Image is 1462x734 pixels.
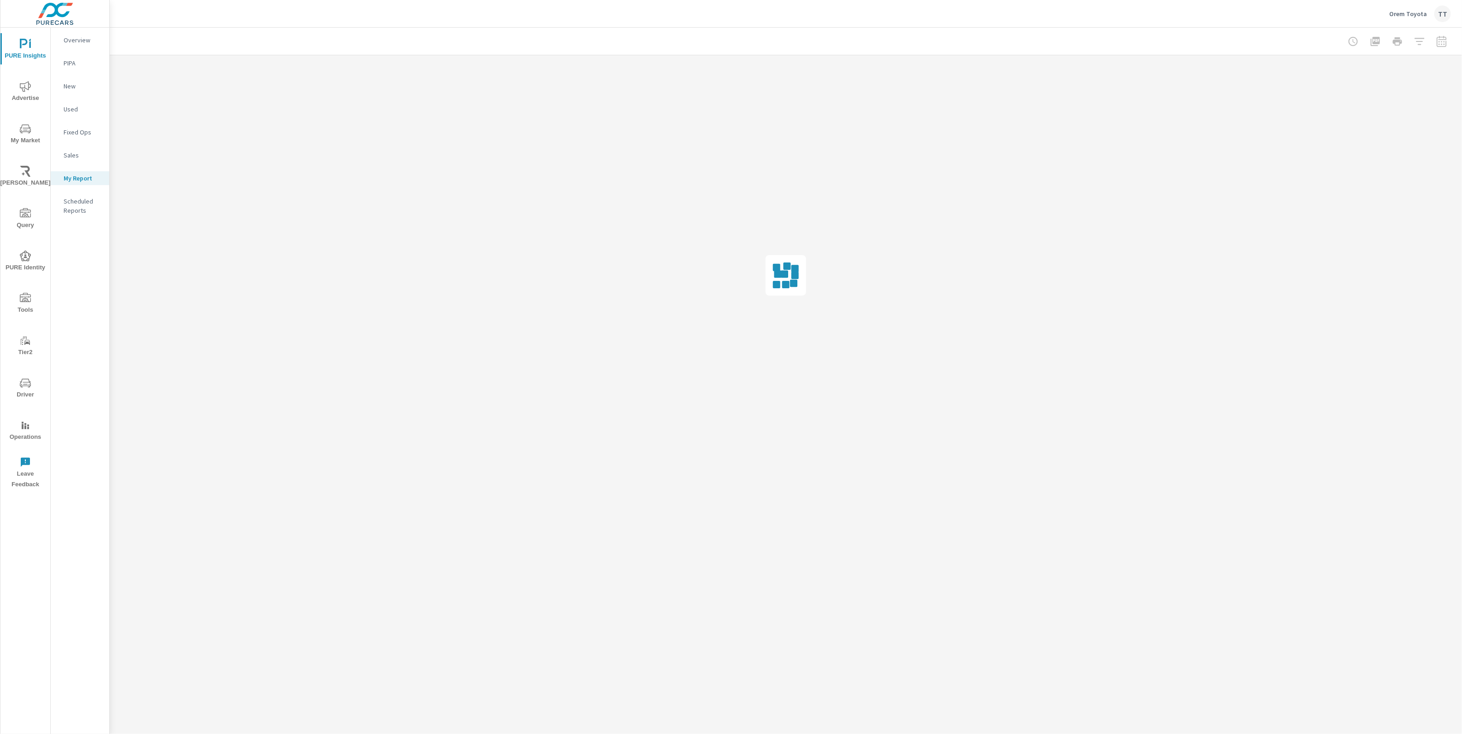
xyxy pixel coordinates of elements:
div: Scheduled Reports [51,194,109,217]
p: Orem Toyota [1389,10,1427,18]
span: Leave Feedback [3,457,47,490]
span: Advertise [3,81,47,104]
p: PIPA [64,58,102,68]
p: Fixed Ops [64,128,102,137]
div: TT [1434,6,1451,22]
span: My Market [3,123,47,146]
span: PURE Insights [3,39,47,61]
span: Tools [3,293,47,315]
div: PIPA [51,56,109,70]
p: Sales [64,151,102,160]
span: Driver [3,378,47,400]
span: [PERSON_NAME] [3,166,47,188]
span: Query [3,208,47,231]
span: PURE Identity [3,250,47,273]
div: Fixed Ops [51,125,109,139]
p: My Report [64,174,102,183]
span: Tier2 [3,335,47,358]
p: New [64,82,102,91]
div: New [51,79,109,93]
p: Scheduled Reports [64,197,102,215]
p: Overview [64,35,102,45]
div: Sales [51,148,109,162]
span: Operations [3,420,47,443]
div: Overview [51,33,109,47]
div: My Report [51,171,109,185]
div: nav menu [0,28,50,494]
p: Used [64,105,102,114]
div: Used [51,102,109,116]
